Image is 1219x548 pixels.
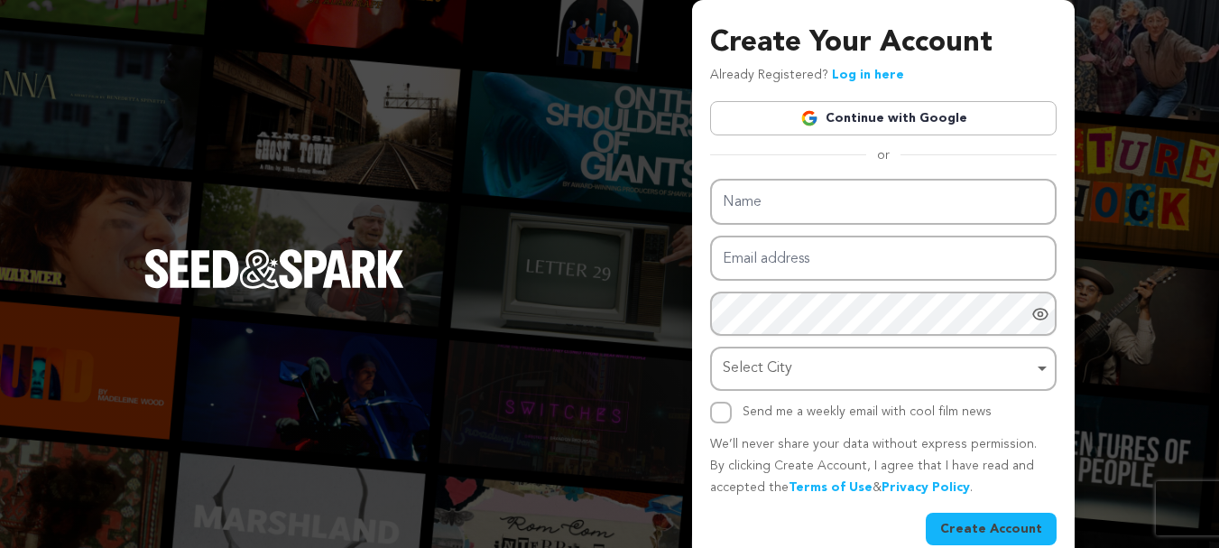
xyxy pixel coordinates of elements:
h3: Create Your Account [710,22,1057,65]
a: Privacy Policy [882,481,970,494]
a: Show password as plain text. Warning: this will display your password on the screen. [1031,305,1049,323]
img: Google logo [800,109,818,127]
a: Terms of Use [789,481,873,494]
a: Seed&Spark Homepage [144,249,404,325]
a: Log in here [832,69,904,81]
button: Create Account [926,513,1057,545]
input: Name [710,179,1057,225]
a: Continue with Google [710,101,1057,135]
p: Already Registered? [710,65,904,87]
input: Email address [710,236,1057,282]
label: Send me a weekly email with cool film news [743,405,992,418]
span: or [866,146,900,164]
img: Seed&Spark Logo [144,249,404,289]
div: Select City [723,356,1033,382]
p: We’ll never share your data without express permission. By clicking Create Account, I agree that ... [710,434,1057,498]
